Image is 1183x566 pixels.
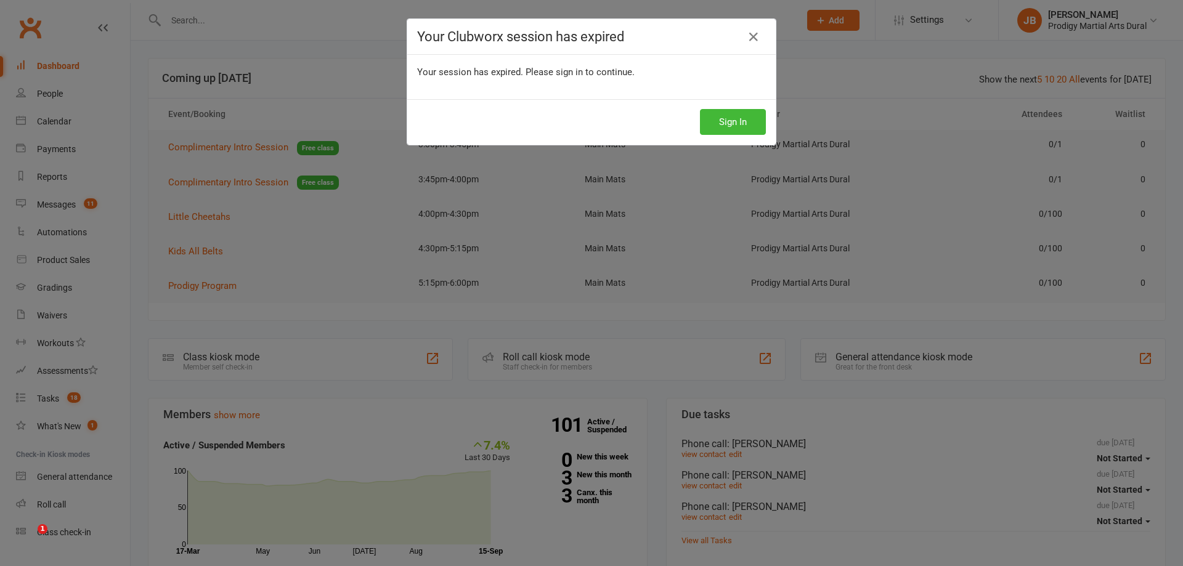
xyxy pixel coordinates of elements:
h4: Your Clubworx session has expired [417,29,766,44]
span: Your session has expired. Please sign in to continue. [417,67,635,78]
span: 1 [38,524,47,534]
iframe: Intercom live chat [12,524,42,554]
a: Close [744,27,763,47]
button: Sign In [700,109,766,135]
